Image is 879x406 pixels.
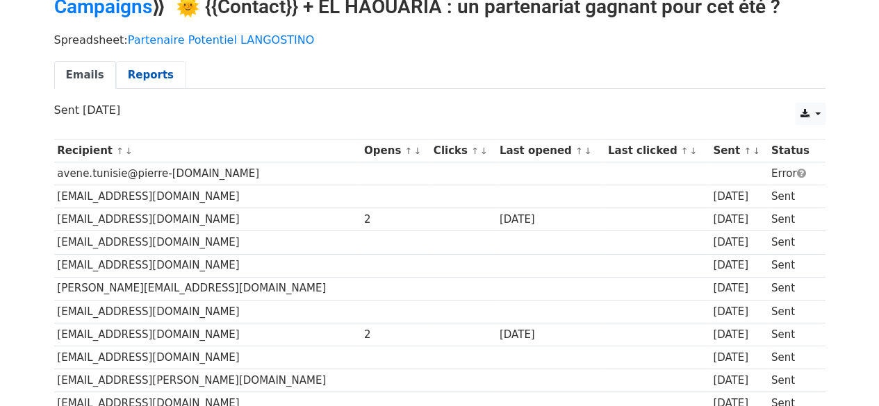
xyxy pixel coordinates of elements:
[404,146,412,156] a: ↑
[54,139,361,162] th: Recipient
[54,33,825,47] p: Spreadsheet:
[768,369,818,392] td: Sent
[54,61,116,90] a: Emails
[54,185,361,208] td: [EMAIL_ADDRESS][DOMAIN_NAME]
[713,257,764,273] div: [DATE]
[709,139,768,162] th: Sent
[753,146,760,156] a: ↓
[480,146,488,156] a: ↓
[471,146,479,156] a: ↑
[584,146,592,156] a: ↓
[496,139,605,162] th: Last opened
[681,146,689,156] a: ↑
[810,339,879,406] iframe: Chat Widget
[54,103,825,117] p: Sent [DATE]
[768,162,818,185] td: Error
[768,346,818,369] td: Sent
[713,189,764,205] div: [DATE]
[54,254,361,277] td: [EMAIL_ADDRESS][DOMAIN_NAME]
[768,139,818,162] th: Status
[54,300,361,323] td: [EMAIL_ADDRESS][DOMAIN_NAME]
[128,33,315,46] a: Partenaire Potentiel LANGOSTINO
[713,304,764,320] div: [DATE]
[500,212,601,228] div: [DATE]
[810,339,879,406] div: Widget de chat
[713,280,764,296] div: [DATE]
[364,327,427,343] div: 2
[768,208,818,231] td: Sent
[116,146,124,156] a: ↑
[768,300,818,323] td: Sent
[768,323,818,346] td: Sent
[361,139,430,162] th: Opens
[54,369,361,392] td: [EMAIL_ADDRESS][PERSON_NAME][DOMAIN_NAME]
[54,231,361,254] td: [EMAIL_ADDRESS][DOMAIN_NAME]
[364,212,427,228] div: 2
[54,346,361,369] td: [EMAIL_ADDRESS][DOMAIN_NAME]
[768,185,818,208] td: Sent
[713,212,764,228] div: [DATE]
[689,146,697,156] a: ↓
[768,254,818,277] td: Sent
[713,235,764,251] div: [DATE]
[54,162,361,185] td: avene.tunisie@pierre‑[DOMAIN_NAME]
[768,277,818,300] td: Sent
[125,146,133,156] a: ↓
[768,231,818,254] td: Sent
[605,139,709,162] th: Last clicked
[744,146,751,156] a: ↑
[54,277,361,300] td: [PERSON_NAME][EMAIL_ADDRESS][DOMAIN_NAME]
[713,327,764,343] div: [DATE]
[54,208,361,231] td: [EMAIL_ADDRESS][DOMAIN_NAME]
[116,61,186,90] a: Reports
[713,350,764,366] div: [DATE]
[575,146,583,156] a: ↑
[713,373,764,389] div: [DATE]
[430,139,496,162] th: Clicks
[54,323,361,346] td: [EMAIL_ADDRESS][DOMAIN_NAME]
[500,327,601,343] div: [DATE]
[413,146,421,156] a: ↓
